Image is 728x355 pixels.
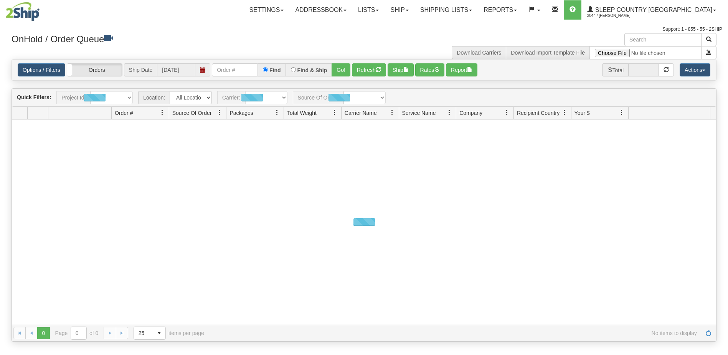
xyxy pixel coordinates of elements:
span: Your $ [574,109,590,117]
span: 2044 / [PERSON_NAME] [587,12,645,20]
iframe: chat widget [710,138,727,217]
button: Refresh [352,63,386,76]
a: Ship [385,0,414,20]
a: Your $ filter column settings [615,106,628,119]
a: Total Weight filter column settings [328,106,341,119]
span: No items to display [215,330,697,336]
a: Service Name filter column settings [443,106,456,119]
input: Search [624,33,702,46]
a: Refresh [702,327,715,339]
a: Source Of Order filter column settings [213,106,226,119]
button: Search [701,33,716,46]
a: Carrier Name filter column settings [386,106,399,119]
a: Settings [243,0,289,20]
span: select [153,327,165,339]
a: Company filter column settings [500,106,513,119]
button: Report [446,63,477,76]
a: Download Carriers [457,50,501,56]
label: Find & Ship [297,68,327,73]
input: Order # [212,63,258,76]
span: Location: [138,91,170,104]
span: Packages [229,109,253,117]
span: Service Name [402,109,436,117]
span: items per page [134,327,204,340]
span: Order # [115,109,133,117]
button: Actions [680,63,710,76]
span: Total Weight [287,109,317,117]
button: Rates [415,63,445,76]
a: Sleep Country [GEOGRAPHIC_DATA] 2044 / [PERSON_NAME] [581,0,722,20]
a: Download Import Template File [511,50,585,56]
a: Order # filter column settings [156,106,169,119]
span: Company [459,109,482,117]
button: Go! [332,63,350,76]
a: Options / Filters [18,63,65,76]
a: Reports [478,0,523,20]
a: Shipping lists [414,0,478,20]
label: Orders [67,64,122,76]
span: Recipient Country [517,109,560,117]
div: Support: 1 - 855 - 55 - 2SHIP [6,26,722,33]
a: Packages filter column settings [271,106,284,119]
span: Ship Date [124,63,157,76]
div: grid toolbar [12,89,716,107]
label: Quick Filters: [17,93,51,101]
a: Recipient Country filter column settings [558,106,571,119]
span: Source Of Order [172,109,212,117]
h3: OnHold / Order Queue [12,33,358,44]
span: Sleep Country [GEOGRAPHIC_DATA] [593,7,712,13]
span: Page sizes drop down [134,327,166,340]
span: 25 [139,329,149,337]
button: Ship [388,63,414,76]
a: Addressbook [289,0,352,20]
span: Total [602,63,629,76]
img: logo2044.jpg [6,2,40,21]
span: Carrier Name [345,109,377,117]
label: Find [269,68,281,73]
span: Page 0 [37,327,50,339]
a: Lists [352,0,385,20]
input: Import [590,46,702,59]
span: Page of 0 [55,327,99,340]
